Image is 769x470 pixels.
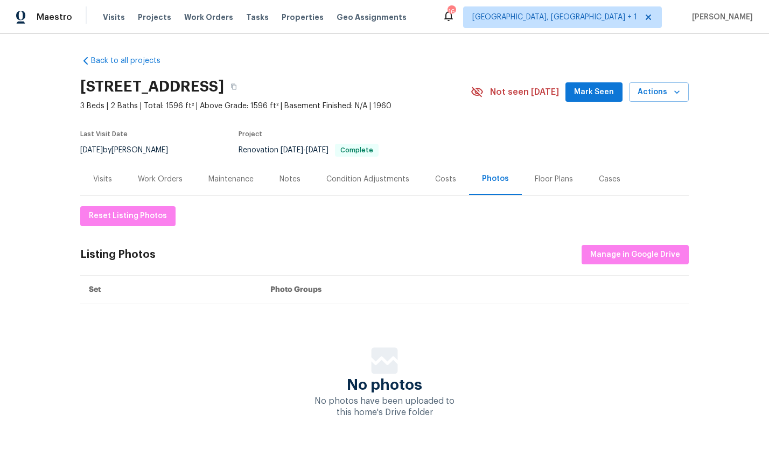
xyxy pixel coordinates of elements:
th: Set [80,276,262,304]
span: No photos have been uploaded to this home's Drive folder [314,397,455,417]
div: Listing Photos [80,249,156,260]
span: Reset Listing Photos [89,209,167,223]
span: Visits [103,12,125,23]
div: Cases [599,174,620,185]
span: 3 Beds | 2 Baths | Total: 1596 ft² | Above Grade: 1596 ft² | Basement Finished: N/A | 1960 [80,101,471,111]
span: Actions [638,86,680,99]
button: Actions [629,82,689,102]
span: Properties [282,12,324,23]
span: Manage in Google Drive [590,248,680,262]
button: Mark Seen [565,82,623,102]
div: by [PERSON_NAME] [80,144,181,157]
span: [DATE] [281,146,303,154]
th: Photo Groups [262,276,689,304]
span: Work Orders [184,12,233,23]
span: Tasks [246,13,269,21]
span: Projects [138,12,171,23]
span: Geo Assignments [337,12,407,23]
div: Photos [482,173,509,184]
div: Condition Adjustments [326,174,409,185]
span: Maestro [37,12,72,23]
span: Not seen [DATE] [490,87,559,97]
span: [DATE] [306,146,328,154]
span: Last Visit Date [80,131,128,137]
div: Floor Plans [535,174,573,185]
span: Renovation [239,146,379,154]
div: 16 [448,6,455,17]
a: Back to all projects [80,55,184,66]
div: Work Orders [138,174,183,185]
div: Costs [435,174,456,185]
span: [GEOGRAPHIC_DATA], [GEOGRAPHIC_DATA] + 1 [472,12,637,23]
button: Manage in Google Drive [582,245,689,265]
span: Mark Seen [574,86,614,99]
span: - [281,146,328,154]
div: Notes [279,174,300,185]
button: Reset Listing Photos [80,206,176,226]
span: [DATE] [80,146,103,154]
span: No photos [347,380,422,390]
span: Complete [336,147,377,153]
div: Maintenance [208,174,254,185]
span: Project [239,131,262,137]
div: Visits [93,174,112,185]
span: [PERSON_NAME] [688,12,753,23]
h2: [STREET_ADDRESS] [80,81,224,92]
